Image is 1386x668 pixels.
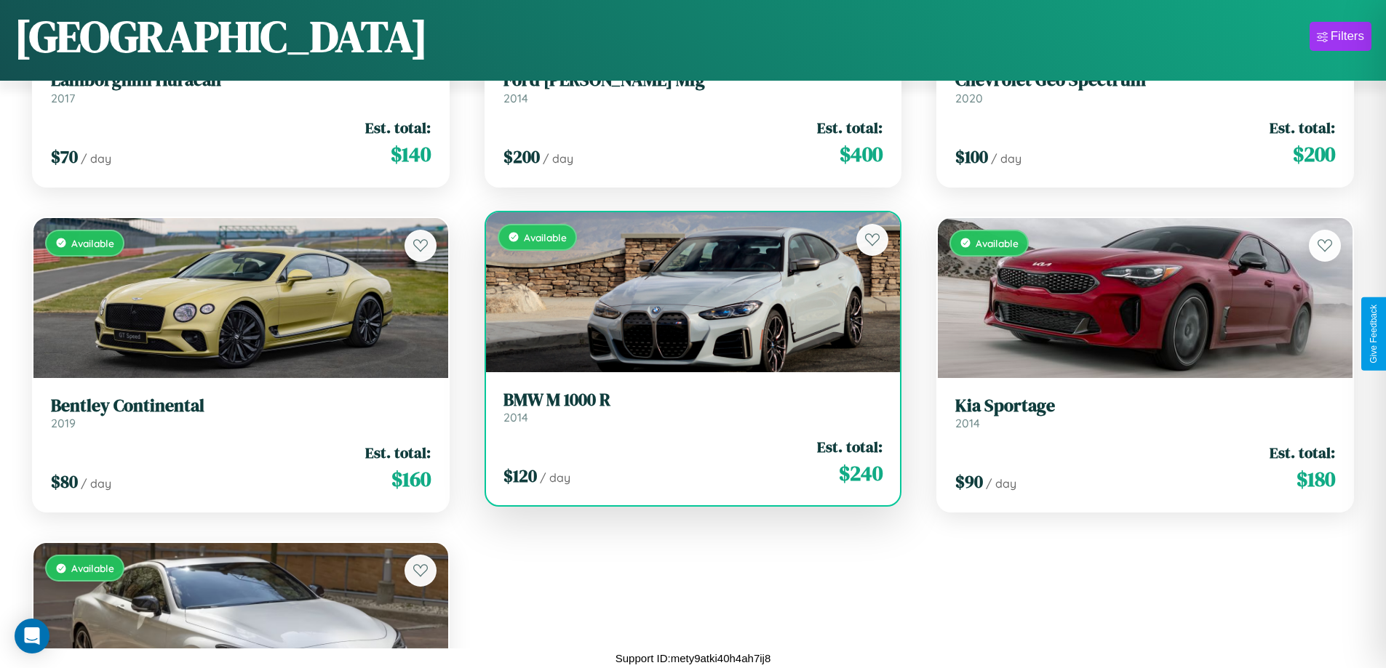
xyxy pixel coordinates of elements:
span: / day [81,151,111,166]
span: $ 100 [955,145,988,169]
span: $ 180 [1297,464,1335,494]
p: Support ID: mety9atki40h4ah7ij8 [616,648,770,668]
span: 2019 [51,416,76,430]
span: Available [976,237,1019,249]
a: Ford [PERSON_NAME] Mfg2014 [503,70,883,105]
a: Bentley Continental2019 [51,395,431,431]
a: Chevrolet Geo Spectrum2020 [955,70,1335,105]
span: $ 240 [839,459,883,488]
span: / day [986,476,1016,491]
h1: [GEOGRAPHIC_DATA] [15,7,428,66]
span: Available [524,231,567,244]
button: Filters [1310,22,1371,51]
span: 2014 [503,410,528,424]
span: Available [71,237,114,249]
div: Filters [1331,29,1364,44]
span: 2014 [503,91,528,105]
span: / day [81,476,111,491]
span: / day [543,151,573,166]
span: $ 90 [955,470,983,494]
span: / day [540,470,570,485]
span: $ 200 [503,145,540,169]
span: 2020 [955,91,983,105]
h3: Chevrolet Geo Spectrum [955,70,1335,91]
a: BMW M 1000 R2014 [503,390,883,425]
span: $ 140 [391,140,431,169]
span: $ 80 [51,470,78,494]
span: Est. total: [365,117,431,138]
span: $ 200 [1293,140,1335,169]
div: Open Intercom Messenger [15,619,49,653]
div: Give Feedback [1369,305,1379,363]
span: $ 400 [840,140,883,169]
span: Est. total: [817,117,883,138]
span: 2014 [955,416,980,430]
h3: Bentley Continental [51,395,431,417]
span: $ 120 [503,464,537,488]
a: Kia Sportage2014 [955,395,1335,431]
span: $ 70 [51,145,78,169]
span: / day [991,151,1021,166]
h3: Lamborghini Huracan [51,70,431,91]
span: Est. total: [817,436,883,457]
h3: BMW M 1000 R [503,390,883,411]
span: $ 160 [391,464,431,494]
span: Available [71,562,114,574]
span: 2017 [51,91,75,105]
span: Est. total: [1270,117,1335,138]
span: Est. total: [1270,442,1335,463]
h3: Ford [PERSON_NAME] Mfg [503,70,883,91]
h3: Kia Sportage [955,395,1335,417]
a: Lamborghini Huracan2017 [51,70,431,105]
span: Est. total: [365,442,431,463]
